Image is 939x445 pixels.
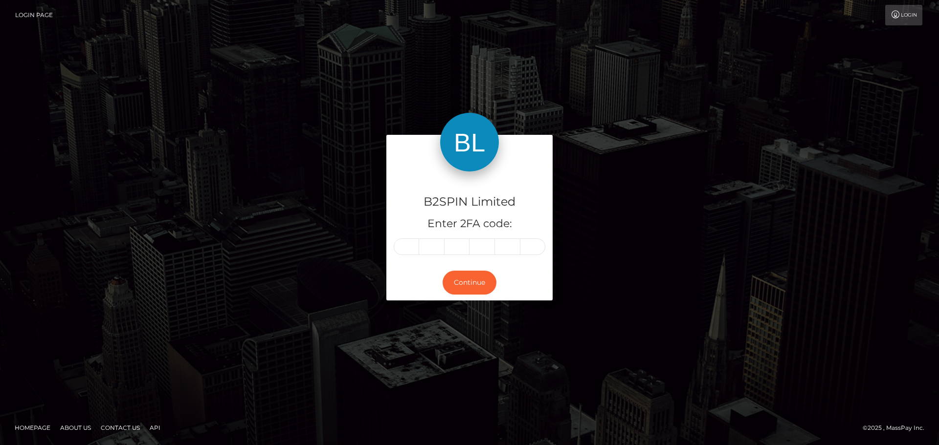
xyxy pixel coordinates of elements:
[885,5,922,25] a: Login
[394,216,545,232] h5: Enter 2FA code:
[863,423,932,433] div: © 2025 , MassPay Inc.
[11,420,54,435] a: Homepage
[97,420,144,435] a: Contact Us
[15,5,53,25] a: Login Page
[146,420,164,435] a: API
[443,271,496,295] button: Continue
[394,193,545,211] h4: B2SPIN Limited
[56,420,95,435] a: About Us
[440,113,499,171] img: B2SPIN Limited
